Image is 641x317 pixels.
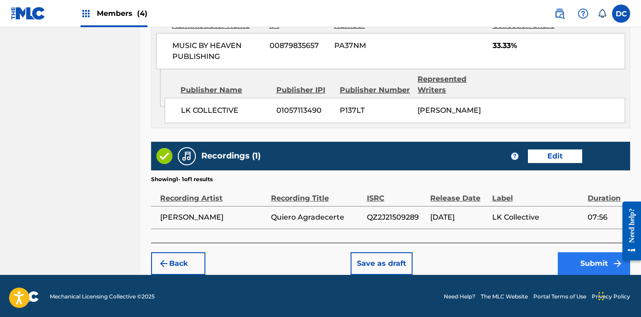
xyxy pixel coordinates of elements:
img: Recordings [181,151,192,162]
iframe: Resource Center [616,194,641,269]
div: Notifications [598,9,607,18]
span: P137LT [340,105,411,116]
div: ISRC [367,183,426,204]
div: Publisher Name [180,85,270,96]
a: Public Search [551,5,569,23]
img: help [578,8,589,19]
div: Recording Title [271,183,362,204]
a: Privacy Policy [592,293,630,301]
span: 33.33% [493,40,625,51]
iframe: Chat Widget [596,274,641,317]
span: 07:56 [588,212,626,223]
span: QZ2J21509289 [367,212,426,223]
div: Widget de chat [596,274,641,317]
span: Mechanical Licensing Collective © 2025 [50,293,155,301]
span: [PERSON_NAME] [160,212,266,223]
span: MUSIC BY HEAVEN PUBLISHING [172,40,263,62]
div: Publisher IPI [276,85,333,96]
a: Need Help? [444,293,475,301]
div: Release Date [430,183,487,204]
a: Portal Terms of Use [533,293,586,301]
button: Save as draft [351,252,413,275]
span: [PERSON_NAME] [418,106,481,115]
div: Publisher Number [340,85,411,96]
div: Represented Writers [418,74,489,96]
span: LK COLLECTIVE [181,105,270,116]
span: LK Collective [492,212,584,223]
button: Edit [528,149,582,163]
img: search [554,8,565,19]
p: Showing 1 - 1 of 1 results [151,175,213,183]
div: Arrastrar [598,283,604,310]
span: 01057113490 [276,105,333,116]
span: [DATE] [430,212,487,223]
div: Label [492,183,584,204]
div: Help [574,5,592,23]
span: (4) [137,9,147,18]
span: Quiero Agradecerte [271,212,362,223]
a: The MLC Website [481,293,528,301]
button: Back [151,252,205,275]
span: Members [97,8,147,19]
img: Valid [157,148,172,164]
button: Submit [558,252,630,275]
div: Recording Artist [160,183,266,204]
div: Duration [588,183,626,204]
h5: Recordings (1) [201,151,261,161]
span: PA37NM [334,40,407,51]
img: 7ee5dd4eb1f8a8e3ef2f.svg [158,258,169,269]
img: MLC Logo [11,7,46,20]
img: Top Rightsholders [81,8,91,19]
span: ? [511,153,518,160]
span: 00879835657 [270,40,328,51]
div: User Menu [612,5,630,23]
img: f7272a7cc735f4ea7f67.svg [612,258,623,269]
